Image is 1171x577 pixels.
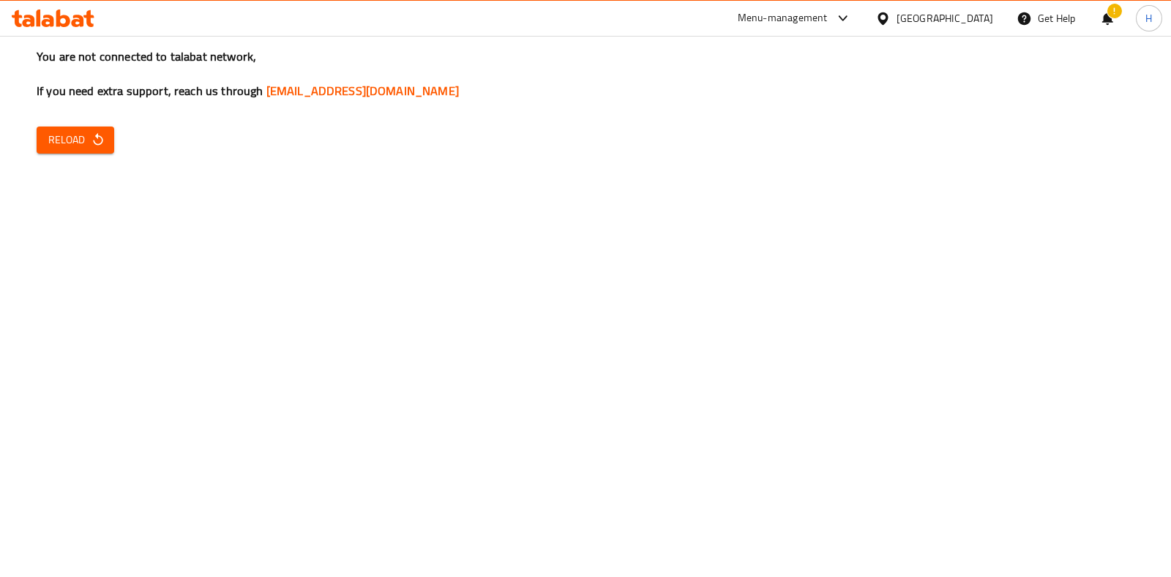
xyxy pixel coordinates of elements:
[37,48,1134,99] h3: You are not connected to talabat network, If you need extra support, reach us through
[48,131,102,149] span: Reload
[37,127,114,154] button: Reload
[266,80,459,102] a: [EMAIL_ADDRESS][DOMAIN_NAME]
[897,10,993,26] div: [GEOGRAPHIC_DATA]
[738,10,828,27] div: Menu-management
[1145,10,1152,26] span: H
